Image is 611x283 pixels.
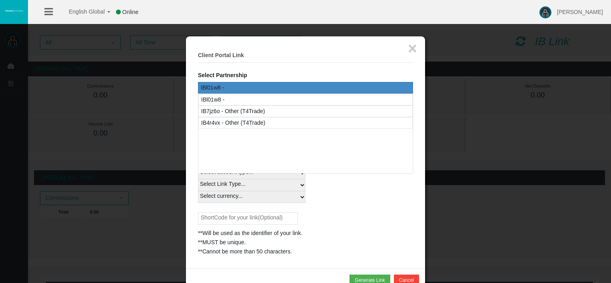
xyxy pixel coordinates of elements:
span: English Global [58,8,105,15]
span: [PERSON_NAME] [557,9,603,15]
div: IBl01w8 - [201,95,224,104]
div: **Cannot be more than 50 characters. [198,247,413,256]
span: Online [122,9,138,15]
button: × [408,40,417,56]
div: **MUST be unique. [198,238,413,247]
div: IBl01w8 - [198,82,413,94]
div: **Will be used as the identifier of your link. [198,229,413,238]
input: ShortCode for your link(Optional) [198,212,298,225]
div: IB7jz6o - Other (T4Trade) [201,107,265,116]
img: logo.svg [4,9,24,12]
div: IB4r4vx - Other (T4Trade) [201,118,266,128]
label: Select Partnership [198,71,247,80]
b: Client Portal Link [198,52,244,58]
img: user-image [539,6,551,18]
